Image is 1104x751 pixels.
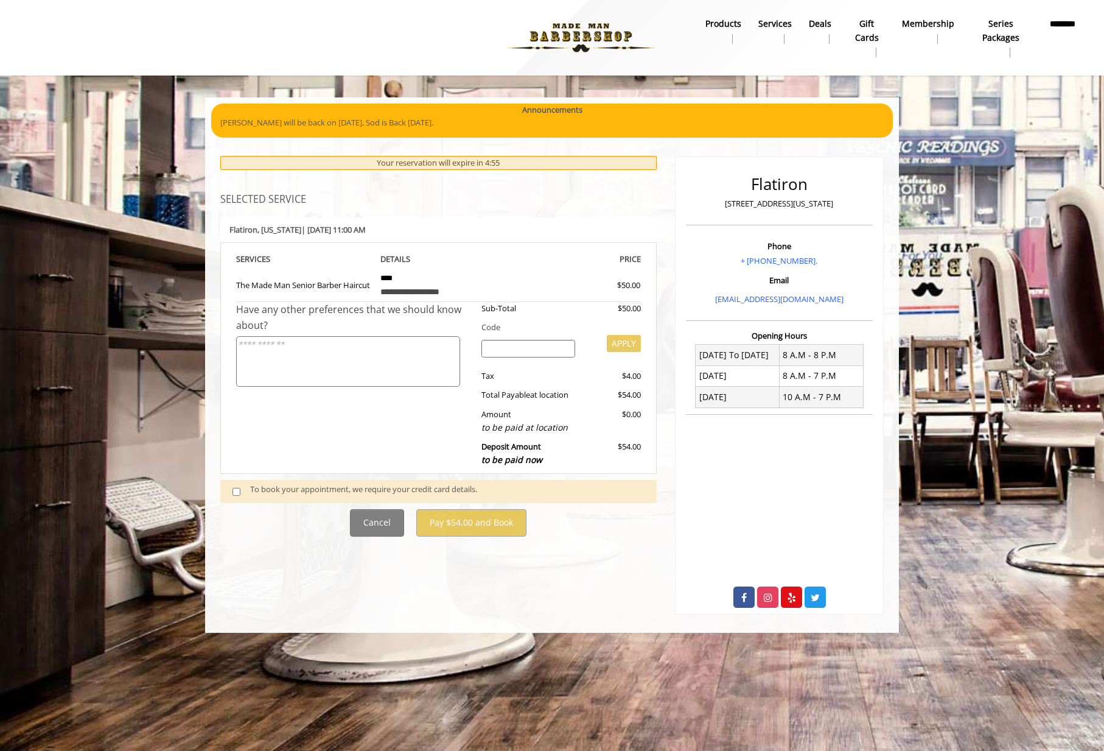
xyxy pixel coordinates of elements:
[350,509,404,537] button: Cancel
[800,15,840,47] a: DealsDeals
[472,408,585,434] div: Amount
[963,15,1038,60] a: Series packagesSeries packages
[584,440,640,467] div: $54.00
[689,197,870,210] p: [STREET_ADDRESS][US_STATE]
[573,279,640,292] div: $50.00
[257,224,301,235] span: , [US_STATE]
[758,17,792,30] b: Services
[715,294,844,305] a: [EMAIL_ADDRESS][DOMAIN_NAME]
[506,252,641,266] th: PRICE
[371,252,506,266] th: DETAILS
[481,441,542,465] b: Deposit Amount
[689,276,870,284] h3: Email
[266,253,270,264] span: S
[522,104,582,116] b: Announcements
[779,365,863,386] td: 8 A.M - 7 P.M
[584,389,640,401] div: $54.00
[497,4,665,71] img: Made Man Barbershop logo
[779,345,863,365] td: 8 A.M - 8 P.M
[416,509,526,537] button: Pay $54.00 and Book
[472,389,585,401] div: Total Payable
[236,302,472,333] div: Have any other preferences that we should know about?
[229,224,366,235] b: Flatiron | [DATE] 11:00 AM
[750,15,800,47] a: ServicesServices
[697,15,750,47] a: Productsproducts
[220,116,884,129] p: [PERSON_NAME] will be back on [DATE]. Sod is Back [DATE].
[607,335,641,352] button: APPLY
[481,421,576,434] div: to be paid at location
[902,17,954,30] b: Membership
[741,255,817,266] a: + [PHONE_NUMBER].
[481,454,542,465] span: to be paid now
[584,408,640,434] div: $0.00
[250,483,645,499] div: To book your appointment, we require your credit card details.
[840,15,893,60] a: Gift cardsgift cards
[584,370,640,383] div: $4.00
[472,370,585,383] div: Tax
[689,175,870,193] h2: Flatiron
[530,389,568,400] span: at location
[220,156,657,170] div: Your reservation will expire in 4:55
[809,17,831,30] b: Deals
[686,331,873,340] h3: Opening Hours
[236,252,371,266] th: SERVICE
[236,266,371,302] td: The Made Man Senior Barber Haircut
[696,365,780,386] td: [DATE]
[893,15,963,47] a: MembershipMembership
[779,387,863,407] td: 10 A.M - 7 P.M
[584,302,640,315] div: $50.00
[220,194,657,205] h3: SELECTED SERVICE
[848,17,885,44] b: gift cards
[971,17,1030,44] b: Series packages
[705,17,741,30] b: products
[696,345,780,365] td: [DATE] To [DATE]
[472,302,585,315] div: Sub-Total
[472,321,641,334] div: Code
[689,242,870,250] h3: Phone
[696,387,780,407] td: [DATE]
